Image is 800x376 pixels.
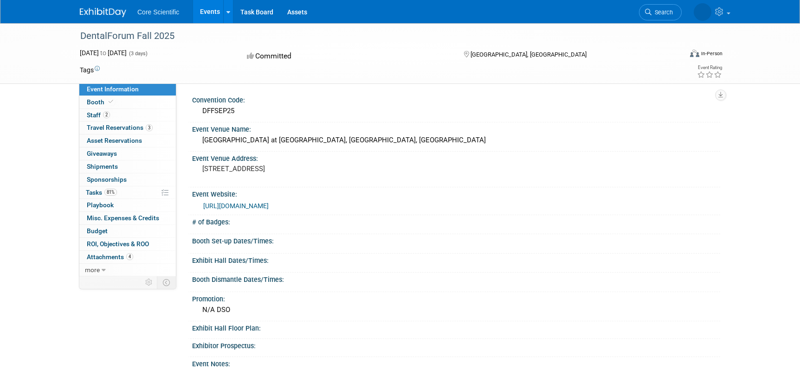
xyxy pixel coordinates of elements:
[87,124,153,131] span: Travel Reservations
[80,49,127,57] span: [DATE] [DATE]
[103,111,110,118] span: 2
[137,8,179,16] span: Core Scientific
[79,212,176,224] a: Misc. Expenses & Credits
[80,8,126,17] img: ExhibitDay
[79,264,176,276] a: more
[79,134,176,147] a: Asset Reservations
[627,48,723,62] div: Event Format
[79,225,176,237] a: Budget
[192,339,720,351] div: Exhibitor Prospectus:
[87,227,108,235] span: Budget
[141,276,157,288] td: Personalize Event Tab Strip
[199,133,713,147] div: [GEOGRAPHIC_DATA] at [GEOGRAPHIC_DATA], [GEOGRAPHIC_DATA], [GEOGRAPHIC_DATA]
[79,199,176,211] a: Playbook
[199,303,713,317] div: N/A DSO
[203,202,269,210] a: [URL][DOMAIN_NAME]
[79,109,176,121] a: Staff2
[244,48,449,64] div: Committed
[87,150,117,157] span: Giveaways
[87,176,127,183] span: Sponsorships
[126,253,133,260] span: 4
[86,189,117,196] span: Tasks
[192,292,720,304] div: Promotion:
[79,96,176,108] a: Booth
[87,214,159,222] span: Misc. Expenses & Credits
[146,124,153,131] span: 3
[77,28,668,45] div: DentalForum Fall 2025
[192,254,720,265] div: Exhibit Hall Dates/Times:
[697,65,722,70] div: Event Rating
[192,152,720,163] div: Event Venue Address:
[87,253,133,261] span: Attachments
[87,137,142,144] span: Asset Reservations
[79,83,176,96] a: Event Information
[192,215,720,227] div: # of Badges:
[87,85,139,93] span: Event Information
[79,238,176,250] a: ROI, Objectives & ROO
[79,121,176,134] a: Travel Reservations3
[79,147,176,160] a: Giveaways
[192,357,720,369] div: Event Notes:
[85,266,100,274] span: more
[87,201,114,209] span: Playbook
[192,122,720,134] div: Event Venue Name:
[694,3,711,21] img: Shipping Team
[80,65,100,75] td: Tags
[79,160,176,173] a: Shipments
[192,273,720,284] div: Booth Dismantle Dates/Times:
[87,240,149,248] span: ROI, Objectives & ROO
[87,98,115,106] span: Booth
[87,111,110,119] span: Staff
[128,51,148,57] span: (3 days)
[79,173,176,186] a: Sponsorships
[157,276,176,288] td: Toggle Event Tabs
[202,165,402,173] pre: [STREET_ADDRESS]
[109,99,113,104] i: Booth reservation complete
[471,51,587,58] span: [GEOGRAPHIC_DATA], [GEOGRAPHIC_DATA]
[79,186,176,199] a: Tasks81%
[701,50,723,57] div: In-Person
[192,234,720,246] div: Booth Set-up Dates/Times:
[79,251,176,263] a: Attachments4
[639,4,682,20] a: Search
[690,50,699,57] img: Format-Inperson.png
[99,49,108,57] span: to
[192,93,720,105] div: Convention Code:
[192,187,720,199] div: Event Website:
[199,104,713,118] div: DFFSEP25
[652,9,673,16] span: Search
[87,163,118,170] span: Shipments
[104,189,117,196] span: 81%
[192,321,720,333] div: Exhibit Hall Floor Plan:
